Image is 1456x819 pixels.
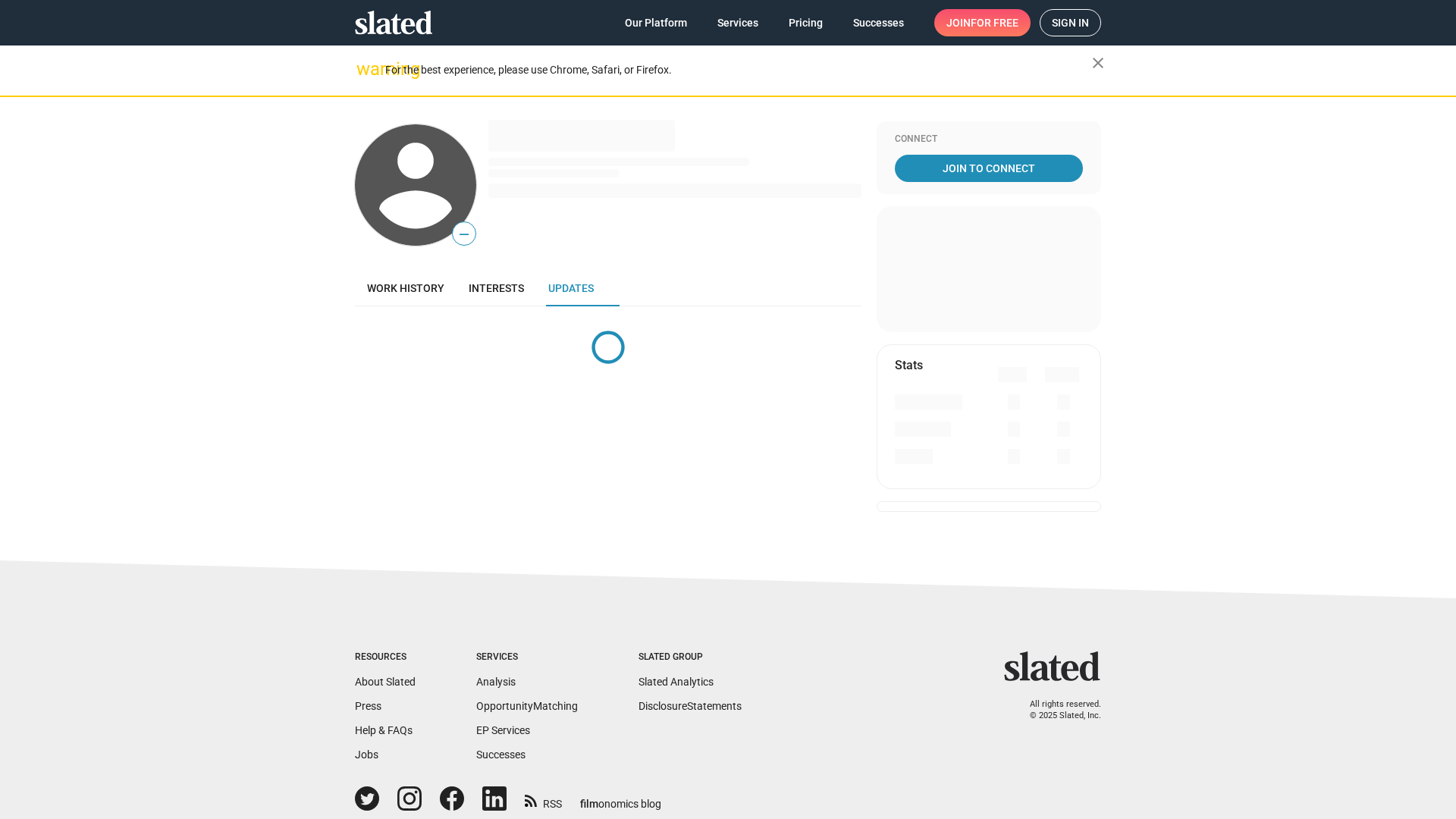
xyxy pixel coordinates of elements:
a: Pricing [777,9,835,36]
a: Our Platform [613,9,699,36]
a: Work history [355,270,457,306]
a: Successes [476,748,526,761]
a: Interests [457,270,536,306]
a: Join To Connect [895,155,1083,182]
span: film [580,798,598,810]
mat-icon: warning [356,60,375,78]
span: Our Platform [625,9,687,36]
div: Slated Group [639,651,742,664]
a: RSS [525,788,562,811]
span: Updates [548,282,594,294]
span: Sign in [1052,10,1089,36]
a: Successes [841,9,916,36]
a: Help & FAQs [355,724,413,736]
mat-icon: close [1089,54,1107,72]
a: EP Services [476,724,530,736]
div: For the best experience, please use Chrome, Safari, or Firefox. [385,60,1092,80]
span: Successes [853,9,904,36]
a: Sign in [1040,9,1101,36]
span: Pricing [789,9,823,36]
mat-card-title: Stats [895,357,923,373]
p: All rights reserved. © 2025 Slated, Inc. [1014,699,1101,721]
span: Join [946,9,1018,36]
span: — [453,224,475,244]
a: Joinfor free [934,9,1031,36]
a: DisclosureStatements [639,700,742,712]
span: Interests [469,282,524,294]
span: for free [971,9,1018,36]
a: filmonomics blog [580,785,661,811]
a: OpportunityMatching [476,700,578,712]
a: Updates [536,270,606,306]
a: Press [355,700,381,712]
a: About Slated [355,676,416,688]
div: Connect [895,133,1083,146]
a: Services [705,9,770,36]
a: Slated Analytics [639,676,714,688]
span: Work history [367,282,444,294]
div: Services [476,651,578,664]
a: Jobs [355,748,378,761]
div: Resources [355,651,416,664]
span: Services [717,9,758,36]
span: Join To Connect [898,155,1080,182]
a: Analysis [476,676,516,688]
